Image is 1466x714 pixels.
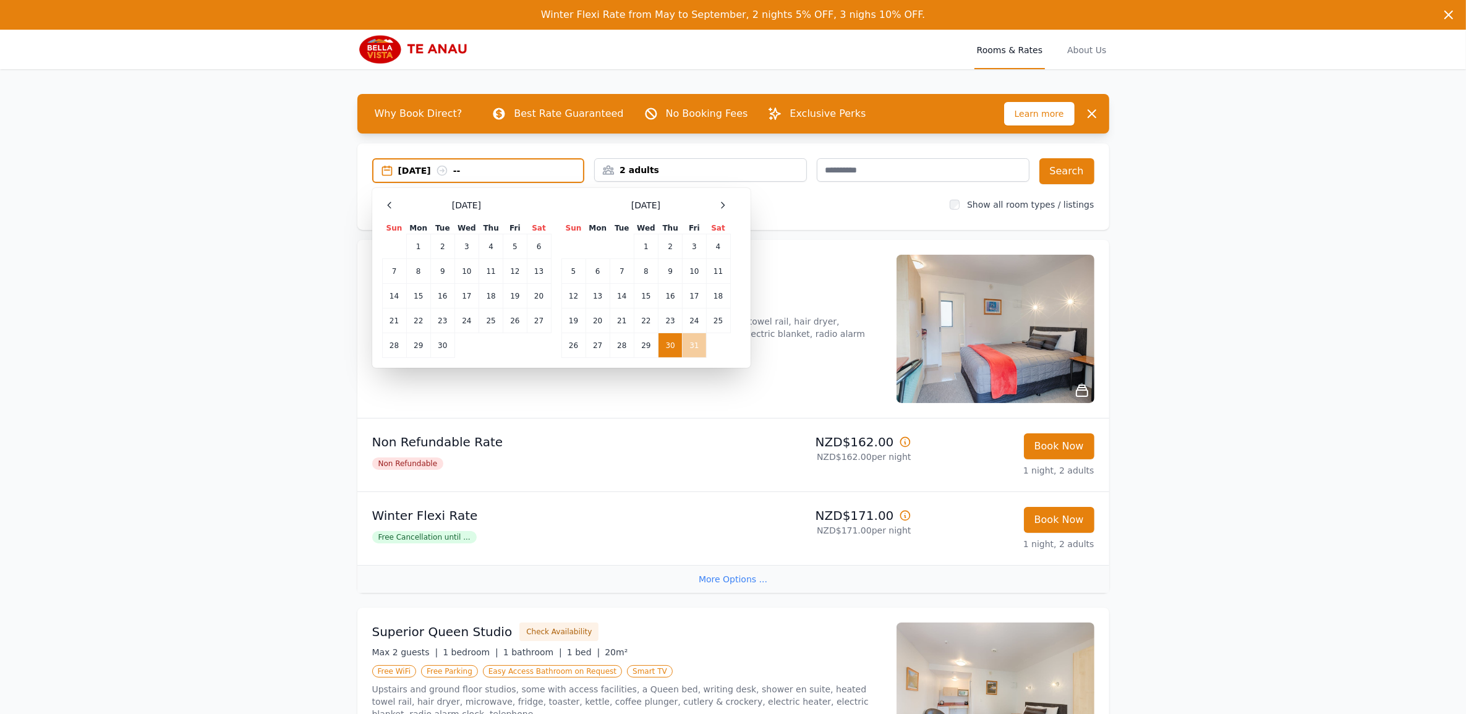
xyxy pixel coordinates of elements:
[610,259,634,284] td: 7
[605,647,628,657] span: 20m²
[1004,102,1075,125] span: Learn more
[658,223,683,234] th: Thu
[634,333,658,358] td: 29
[406,308,430,333] td: 22
[561,259,586,284] td: 5
[372,647,438,657] span: Max 2 guests |
[683,223,706,234] th: Fri
[421,665,478,678] span: Free Parking
[683,259,706,284] td: 10
[365,101,472,126] span: Why Book Direct?
[483,665,622,678] span: Easy Access Bathroom on Request
[430,284,454,308] td: 16
[706,259,730,284] td: 11
[683,308,706,333] td: 24
[430,333,454,358] td: 30
[406,284,430,308] td: 15
[1024,433,1094,459] button: Book Now
[443,647,498,657] span: 1 bedroom |
[454,223,479,234] th: Wed
[527,234,551,259] td: 6
[683,333,706,358] td: 31
[921,464,1094,477] p: 1 night, 2 adults
[382,223,406,234] th: Sun
[586,259,610,284] td: 6
[610,284,634,308] td: 14
[430,234,454,259] td: 2
[503,284,527,308] td: 19
[527,223,551,234] th: Sat
[382,259,406,284] td: 7
[406,234,430,259] td: 1
[454,234,479,259] td: 3
[738,433,911,451] p: NZD$162.00
[503,259,527,284] td: 12
[738,507,911,524] p: NZD$171.00
[967,200,1094,210] label: Show all room types / listings
[634,234,658,259] td: 1
[634,284,658,308] td: 15
[1024,507,1094,533] button: Book Now
[683,284,706,308] td: 17
[586,284,610,308] td: 13
[586,308,610,333] td: 20
[586,333,610,358] td: 27
[627,665,673,678] span: Smart TV
[503,234,527,259] td: 5
[921,538,1094,550] p: 1 night, 2 adults
[382,333,406,358] td: 28
[382,284,406,308] td: 14
[658,259,683,284] td: 9
[790,106,866,121] p: Exclusive Perks
[561,284,586,308] td: 12
[738,524,911,537] p: NZD$171.00 per night
[631,199,660,211] span: [DATE]
[706,308,730,333] td: 25
[398,164,584,177] div: [DATE] --
[527,284,551,308] td: 20
[683,234,706,259] td: 3
[527,308,551,333] td: 27
[357,565,1109,593] div: More Options ...
[503,308,527,333] td: 26
[372,623,513,640] h3: Superior Queen Studio
[567,647,600,657] span: 1 bed |
[452,199,481,211] span: [DATE]
[634,223,658,234] th: Wed
[503,647,562,657] span: 1 bathroom |
[610,308,634,333] td: 21
[561,333,586,358] td: 26
[479,234,503,259] td: 4
[406,259,430,284] td: 8
[586,223,610,234] th: Mon
[454,308,479,333] td: 24
[658,308,683,333] td: 23
[561,308,586,333] td: 19
[430,223,454,234] th: Tue
[610,333,634,358] td: 28
[666,106,748,121] p: No Booking Fees
[372,457,444,470] span: Non Refundable
[372,507,728,524] p: Winter Flexi Rate
[406,333,430,358] td: 29
[610,223,634,234] th: Tue
[372,531,477,543] span: Free Cancellation until ...
[706,234,730,259] td: 4
[658,234,683,259] td: 2
[430,308,454,333] td: 23
[974,30,1045,69] a: Rooms & Rates
[479,308,503,333] td: 25
[479,259,503,284] td: 11
[454,284,479,308] td: 17
[430,259,454,284] td: 9
[357,35,476,64] img: Bella Vista Te Anau
[454,259,479,284] td: 10
[1065,30,1109,69] a: About Us
[706,223,730,234] th: Sat
[561,223,586,234] th: Sun
[372,433,728,451] p: Non Refundable Rate
[519,623,599,641] button: Check Availability
[514,106,623,121] p: Best Rate Guaranteed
